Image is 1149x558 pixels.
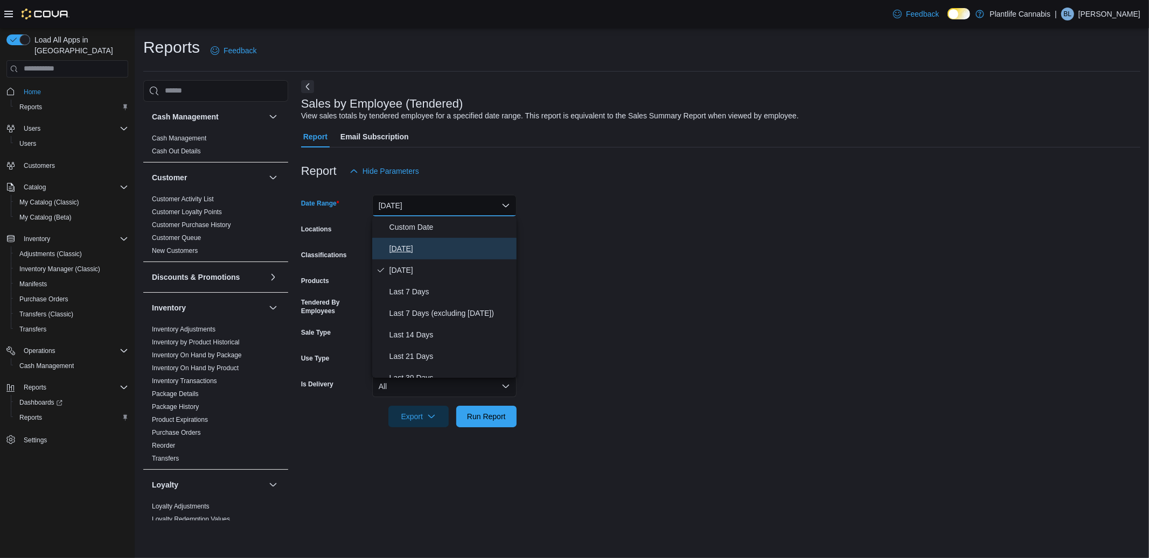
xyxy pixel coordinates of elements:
[19,344,60,357] button: Operations
[152,338,240,347] span: Inventory by Product Historical
[388,406,449,427] button: Export
[152,246,198,255] span: New Customers
[1078,8,1140,20] p: [PERSON_NAME]
[889,3,943,25] a: Feedback
[19,398,62,407] span: Dashboards
[19,232,54,245] button: Inventory
[152,221,231,229] a: Customer Purchase History
[24,347,55,355] span: Operations
[301,354,329,363] label: Use Type
[19,213,72,222] span: My Catalog (Beta)
[1055,8,1057,20] p: |
[19,434,51,447] a: Settings
[152,479,178,490] h3: Loyalty
[389,350,512,363] span: Last 21 Days
[152,479,264,490] button: Loyalty
[152,172,264,183] button: Customer
[301,110,799,122] div: View sales totals by tendered employee for a specified date range. This report is equivalent to t...
[2,380,133,395] button: Reports
[15,411,128,424] span: Reports
[224,45,256,56] span: Feedback
[19,122,128,135] span: Users
[19,139,36,148] span: Users
[15,248,86,260] a: Adjustments (Classic)
[267,171,280,184] button: Customer
[15,396,67,409] a: Dashboards
[152,442,175,449] a: Reorder
[301,80,314,93] button: Next
[267,271,280,284] button: Discounts & Promotions
[6,80,128,476] nav: Complex example
[11,195,133,210] button: My Catalog (Classic)
[15,101,128,114] span: Reports
[152,351,242,359] span: Inventory On Hand by Package
[2,343,133,358] button: Operations
[19,181,128,194] span: Catalog
[15,411,46,424] a: Reports
[11,322,133,337] button: Transfers
[19,413,42,422] span: Reports
[19,232,128,245] span: Inventory
[11,100,133,115] button: Reports
[19,362,74,370] span: Cash Management
[1064,8,1072,20] span: BL
[389,242,512,255] span: [DATE]
[19,198,79,207] span: My Catalog (Classic)
[267,110,280,123] button: Cash Management
[15,263,128,276] span: Inventory Manager (Classic)
[19,433,128,446] span: Settings
[143,193,288,262] div: Customer
[152,147,201,155] a: Cash Out Details
[15,137,128,150] span: Users
[152,502,210,511] span: Loyalty Adjustments
[301,199,339,208] label: Date Range
[152,377,217,385] span: Inventory Transactions
[152,403,199,411] a: Package History
[389,285,512,298] span: Last 7 Days
[143,500,288,530] div: Loyalty
[11,358,133,373] button: Cash Management
[15,211,128,224] span: My Catalog (Beta)
[152,302,264,313] button: Inventory
[19,381,128,394] span: Reports
[372,195,517,216] button: [DATE]
[19,159,128,172] span: Customers
[152,390,199,398] span: Package Details
[152,195,214,203] span: Customer Activity List
[143,323,288,469] div: Inventory
[2,158,133,173] button: Customers
[152,172,187,183] h3: Customer
[152,135,206,142] a: Cash Management
[267,478,280,491] button: Loyalty
[372,216,517,378] div: Select listbox
[24,88,41,96] span: Home
[301,380,333,389] label: Is Delivery
[15,101,46,114] a: Reports
[19,85,128,98] span: Home
[15,323,128,336] span: Transfers
[456,406,517,427] button: Run Report
[152,428,201,437] span: Purchase Orders
[15,196,128,209] span: My Catalog (Classic)
[2,84,133,100] button: Home
[152,272,264,282] button: Discounts & Promotions
[267,301,280,314] button: Inventory
[11,292,133,307] button: Purchase Orders
[301,298,368,315] label: Tendered By Employees
[15,396,128,409] span: Dashboards
[301,277,329,285] label: Products
[15,293,128,306] span: Purchase Orders
[906,9,939,19] span: Feedback
[11,246,133,262] button: Adjustments (Classic)
[389,371,512,384] span: Last 30 Days
[24,383,46,392] span: Reports
[15,248,128,260] span: Adjustments (Classic)
[15,359,128,372] span: Cash Management
[395,406,442,427] span: Export
[152,377,217,385] a: Inventory Transactions
[1061,8,1074,20] div: Bruno Leest
[152,272,240,282] h3: Discounts & Promotions
[301,328,331,337] label: Sale Type
[19,265,100,273] span: Inventory Manager (Classic)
